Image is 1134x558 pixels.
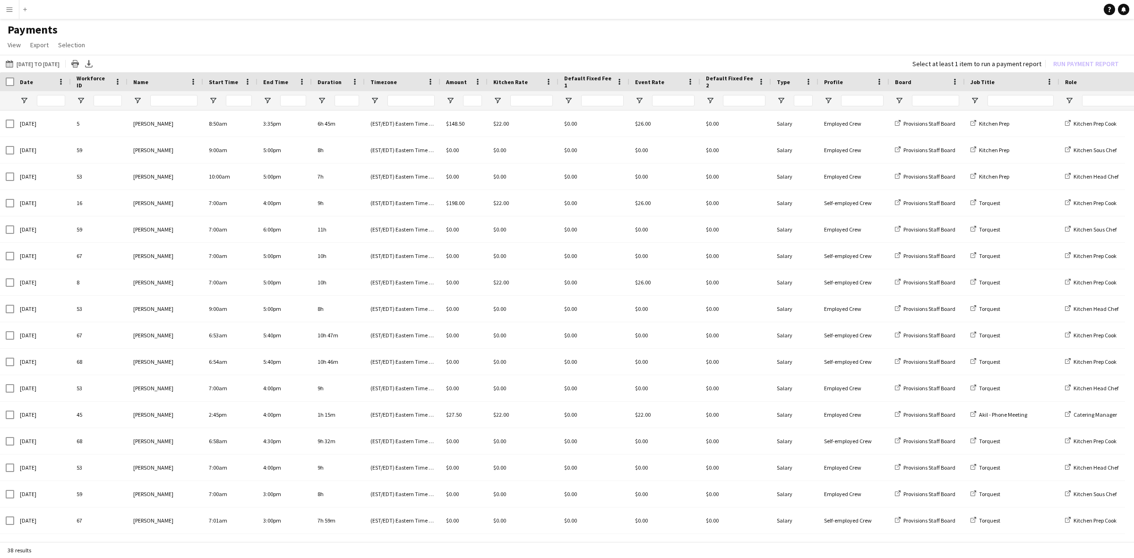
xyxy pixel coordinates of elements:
[258,481,312,507] div: 3:00pm
[1074,358,1117,365] span: Kitchen Prep Cook
[1065,226,1117,233] a: Kitchen Sous Chef
[203,216,258,242] div: 7:00am
[771,349,818,375] div: Salary
[365,481,440,507] div: (EST/EDT) Eastern Time ([GEOGRAPHIC_DATA] & [GEOGRAPHIC_DATA])
[58,41,85,49] span: Selection
[971,252,1000,259] a: Torquest
[979,173,1009,180] span: Kitchen Prep
[71,137,128,163] div: 59
[558,216,629,242] div: $0.00
[493,96,502,105] button: Open Filter Menu
[209,96,217,105] button: Open Filter Menu
[488,402,558,428] div: $22.00
[971,199,1000,206] a: Torquest
[558,269,629,295] div: $0.00
[895,332,955,339] a: Provisions Staff Board
[258,428,312,454] div: 4:30pm
[979,411,1027,418] span: Akil - Phone Meeting
[979,279,1000,286] span: Torquest
[818,375,889,401] div: Employed Crew
[903,226,955,233] span: Provisions Staff Board
[365,190,440,216] div: (EST/EDT) Eastern Time ([GEOGRAPHIC_DATA] & [GEOGRAPHIC_DATA])
[629,137,700,163] div: $0.00
[14,375,71,401] div: [DATE]
[895,96,903,105] button: Open Filter Menu
[488,137,558,163] div: $0.00
[903,252,955,259] span: Provisions Staff Board
[581,95,624,106] input: Default Fixed Fee 1 Filter Input
[818,349,889,375] div: Self-employed Crew
[903,411,955,418] span: Provisions Staff Board
[4,39,25,51] a: View
[488,190,558,216] div: $22.00
[558,322,629,348] div: $0.00
[71,296,128,322] div: 53
[971,385,1000,392] a: Torquest
[700,137,771,163] div: $0.00
[794,95,813,106] input: Type Filter Input
[895,438,955,445] a: Provisions Staff Board
[635,96,644,105] button: Open Filter Menu
[312,402,365,428] div: 1h 15m
[365,428,440,454] div: (EST/EDT) Eastern Time ([GEOGRAPHIC_DATA] & [GEOGRAPHIC_DATA])
[818,296,889,322] div: Employed Crew
[895,120,955,127] a: Provisions Staff Board
[903,358,955,365] span: Provisions Staff Board
[903,120,955,127] span: Provisions Staff Board
[20,96,28,105] button: Open Filter Menu
[841,95,884,106] input: Profile Filter Input
[629,375,700,401] div: $0.00
[1065,438,1117,445] a: Kitchen Prep Cook
[903,464,955,471] span: Provisions Staff Board
[895,252,955,259] a: Provisions Staff Board
[771,111,818,137] div: Salary
[258,137,312,163] div: 5:00pm
[488,428,558,454] div: $0.00
[895,385,955,392] a: Provisions Staff Board
[700,402,771,428] div: $0.00
[771,296,818,322] div: Salary
[700,163,771,189] div: $0.00
[895,146,955,154] a: Provisions Staff Board
[895,411,955,418] a: Provisions Staff Board
[312,322,365,348] div: 10h 47m
[203,322,258,348] div: 6:53am
[1065,252,1117,259] a: Kitchen Prep Cook
[203,375,258,401] div: 7:00am
[771,269,818,295] div: Salary
[1074,146,1117,154] span: Kitchen Sous Chef
[226,95,252,106] input: Start Time Filter Input
[771,216,818,242] div: Salary
[979,252,1000,259] span: Torquest
[971,146,1009,154] a: Kitchen Prep
[971,411,1027,418] a: Akil - Phone Meeting
[71,455,128,481] div: 53
[365,455,440,481] div: (EST/EDT) Eastern Time ([GEOGRAPHIC_DATA] & [GEOGRAPHIC_DATA])
[903,279,955,286] span: Provisions Staff Board
[14,481,71,507] div: [DATE]
[818,163,889,189] div: Employed Crew
[971,332,1000,339] a: Torquest
[1074,332,1117,339] span: Kitchen Prep Cook
[318,96,326,105] button: Open Filter Menu
[203,455,258,481] div: 7:00am
[387,95,435,106] input: Timezone Filter Input
[14,163,71,189] div: [DATE]
[629,402,700,428] div: $22.00
[365,402,440,428] div: (EST/EDT) Eastern Time ([GEOGRAPHIC_DATA] & [GEOGRAPHIC_DATA])
[4,58,61,69] button: [DATE] to [DATE]
[912,95,959,106] input: Board Filter Input
[94,95,122,106] input: Workforce ID Filter Input
[629,349,700,375] div: $0.00
[446,96,455,105] button: Open Filter Menu
[26,39,52,51] a: Export
[971,358,1000,365] a: Torquest
[558,190,629,216] div: $0.00
[203,190,258,216] div: 7:00am
[510,95,553,106] input: Kitchen Rate Filter Input
[1065,199,1117,206] a: Kitchen Prep Cook
[488,216,558,242] div: $0.00
[771,163,818,189] div: Salary
[979,385,1000,392] span: Torquest
[979,146,1009,154] span: Kitchen Prep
